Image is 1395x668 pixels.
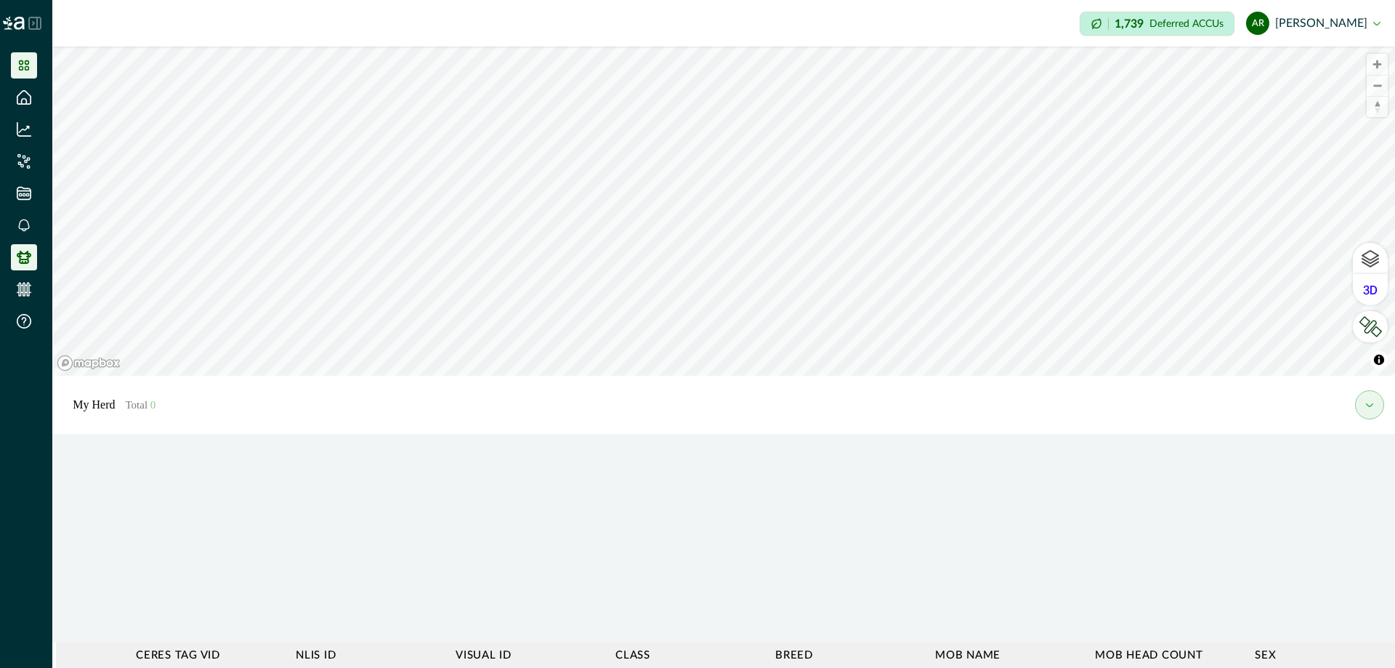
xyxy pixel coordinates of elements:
[73,396,155,414] p: My Herd
[1367,54,1388,75] button: Zoom in
[125,399,155,411] span: Total
[1367,76,1388,96] span: Zoom out
[3,17,25,30] img: Logo
[1359,316,1382,337] img: LkRIKP7pqK064DBUf7vatyaj0RnXiK+1zEGAAAAAElFTkSuQmCC
[57,355,121,371] a: Mapbox logo
[1355,390,1384,419] button: my herd
[52,47,1395,376] canvas: Map
[1367,97,1388,117] span: Reset bearing to north
[1367,96,1388,117] button: Reset bearing to north
[1367,75,1388,96] button: Zoom out
[150,399,156,411] span: 0
[1149,18,1224,29] p: Deferred ACCUs
[1246,6,1380,41] button: adam rabjohns[PERSON_NAME]
[1115,18,1144,30] p: 1,739
[1370,351,1388,369] button: Toggle attribution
